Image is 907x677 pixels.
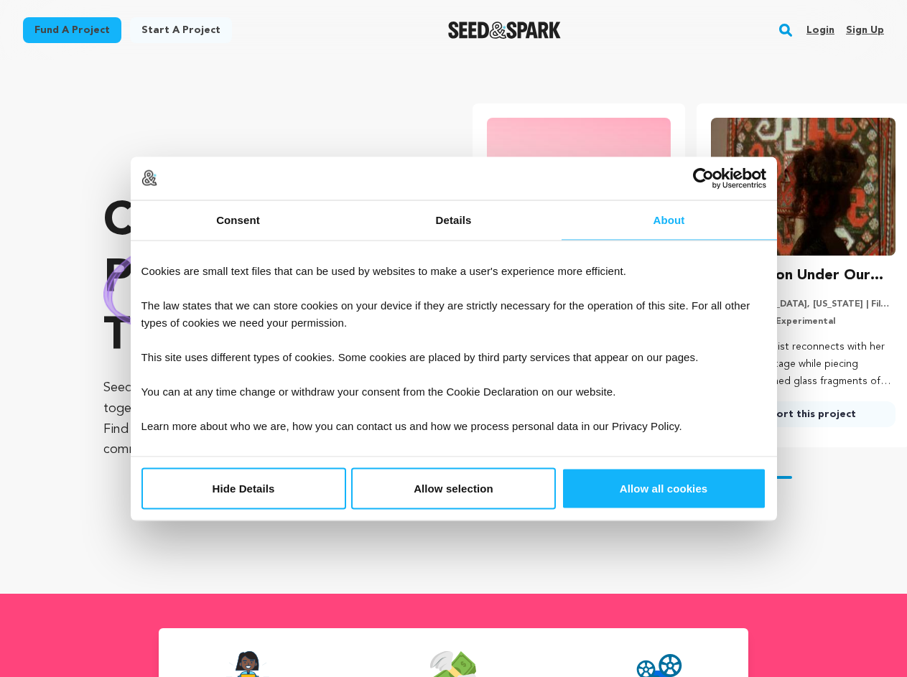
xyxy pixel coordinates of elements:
button: Hide Details [141,467,346,509]
a: Consent [131,200,346,240]
a: Sign up [846,19,884,42]
a: Support this project [711,401,896,427]
img: hand sketched image [103,230,297,330]
a: Login [806,19,834,42]
a: Details [346,200,562,240]
img: Seed&Spark Logo Dark Mode [448,22,561,39]
div: Cookies are small text files that can be used by websites to make a user's experience more effici... [134,245,773,452]
button: Allow all cookies [562,467,766,509]
a: Fund a project [23,17,121,43]
button: Allow selection [351,467,556,509]
img: The Dragon Under Our Feet image [711,118,896,256]
a: About [562,200,777,240]
a: Seed&Spark Homepage [448,22,561,39]
p: Seed&Spark is where creators and audiences work together to bring incredible new projects to life... [103,378,415,460]
p: [GEOGRAPHIC_DATA], [US_STATE] | Film Feature [711,299,896,310]
a: Start a project [130,17,232,43]
img: logo [141,170,157,186]
h3: The Dragon Under Our Feet [711,264,896,287]
a: Usercentrics Cookiebot - opens in a new window [641,167,766,189]
p: A Bay Area artist reconnects with her Armenian heritage while piecing together stained glass frag... [711,339,896,390]
p: Crowdfunding that . [103,194,415,366]
p: Documentary, Experimental [711,316,896,327]
img: CHICAS Pilot image [487,118,671,256]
